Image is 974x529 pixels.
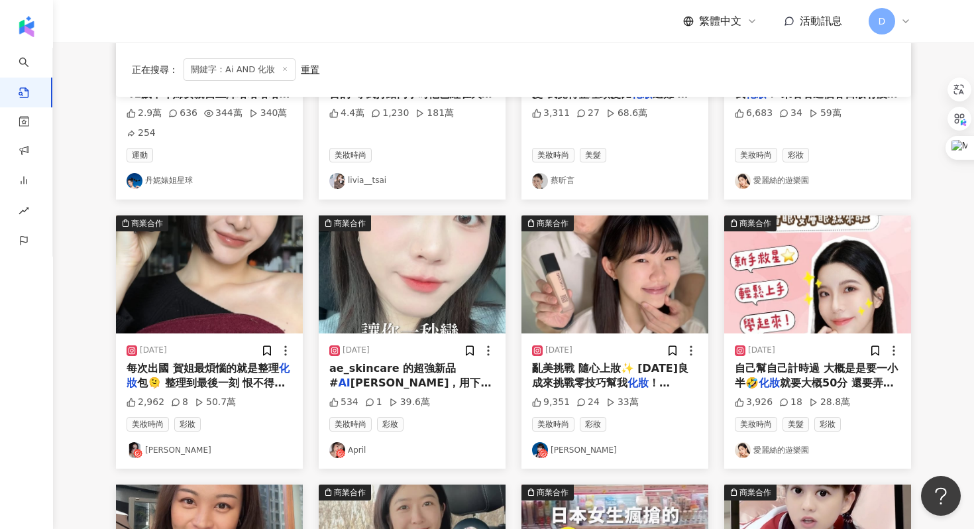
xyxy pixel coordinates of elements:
mark: 化妝 [745,88,767,100]
div: 24 [576,396,600,409]
a: search [19,48,45,99]
button: 商業合作 [724,215,911,333]
span: 運動 [127,148,153,162]
span: 美妝時尚 [532,417,574,432]
button: 商業合作 [521,215,708,333]
div: 2,962 [127,396,164,409]
div: 50.7萬 [195,396,236,409]
span: 活動訊息 [800,15,842,27]
img: KOL Avatar [735,173,751,189]
span: 美妝時尚 [735,148,777,162]
div: 636 [168,107,197,120]
div: 8 [171,396,188,409]
span: 美妝時尚 [329,417,372,432]
div: [DATE] [140,345,167,356]
a: KOL Avatar丹妮婊姐星球 [127,173,292,189]
span: 美妝時尚 [735,417,777,432]
div: 商業合作 [131,217,163,230]
div: 商業合作 [334,217,366,230]
span: 美妝時尚 [329,148,372,162]
div: 商業合作 [537,217,568,230]
button: 商業合作 [116,215,303,333]
img: KOL Avatar [329,173,345,189]
a: KOL Avatar蔡昕言 [532,173,698,189]
div: 2.9萬 [127,107,162,120]
div: 商業合作 [334,486,366,499]
div: 344萬 [204,107,243,120]
div: 18 [779,396,802,409]
a: KOL Avatar愛麗絲的遊樂園 [735,442,900,458]
img: post-image [521,215,708,333]
div: 28.8萬 [809,396,850,409]
iframe: Help Scout Beacon - Open [921,476,961,516]
span: rise [19,198,29,227]
span: [PERSON_NAME]，用下來真的超驚艷！💜💖 [329,377,492,404]
img: logo icon [16,16,37,37]
a: KOL AvatarApril [329,442,495,458]
div: 商業合作 [739,217,771,230]
span: 彩妝 [174,417,201,432]
div: [DATE] [545,345,572,356]
span: 美髮 [580,148,606,162]
div: 3,311 [532,107,570,120]
img: KOL Avatar [329,442,345,458]
div: 254 [127,127,156,140]
mark: 化妝 [127,362,290,389]
a: KOL Avatar[PERSON_NAME] [127,442,292,458]
span: 每次出國 賀姐最煩惱的就是整理 [127,362,279,375]
div: 重置 [301,64,319,75]
div: 59萬 [809,107,841,120]
mark: 化妝 [759,377,780,389]
span: 彩妝 [814,417,841,432]
span: 美妝時尚 [532,148,574,162]
img: KOL Avatar [532,173,548,189]
div: 39.6萬 [389,396,430,409]
img: post-image [116,215,303,333]
mark: 化妝 [627,377,649,389]
a: KOL Avatar愛麗絲的遊樂園 [735,173,900,189]
a: KOL Avatar[PERSON_NAME] [532,442,698,458]
span: 自己幫自己計時過 大概是是要一小半🤣 [735,362,898,389]
img: post-image [724,215,911,333]
div: 4.4萬 [329,107,364,120]
div: 商業合作 [739,486,771,499]
div: 27 [576,107,600,120]
span: 就要大概50分 還要弄頭髮換衣服 歐 [735,377,894,404]
img: KOL Avatar [532,442,548,458]
div: [DATE] [343,345,370,356]
span: 亂美挑戰 隨心上妝✨ [DATE]良成來挑戰零技巧幫我 [532,362,688,389]
span: ae_skincare 的超強新品 # [329,362,456,389]
div: 1 [365,396,382,409]
div: [DATE] [748,345,775,356]
div: 9,351 [532,396,570,409]
mark: AI [338,377,350,389]
button: 商業合作 [319,215,506,333]
div: 1,230 [371,107,409,120]
img: KOL Avatar [127,442,142,458]
div: 68.6萬 [606,107,647,120]
span: 繁體中文 [699,14,741,29]
span: 彩妝 [783,148,809,162]
div: 340萬 [249,107,288,120]
img: post-image [319,215,506,333]
img: KOL Avatar [127,173,142,189]
div: 534 [329,396,358,409]
div: 181萬 [415,107,454,120]
span: D [879,14,886,29]
div: 商業合作 [537,486,568,499]
a: KOL Avatarlivia__tsai [329,173,495,189]
span: 這次就來挑戰 請萬能Chat GPT教我 [735,73,900,100]
span: 彩妝 [580,417,606,432]
span: 我們每次出門 都花最久時間在弄頭髮 我覺得整理頭髮比 [532,73,695,100]
span: 美妝時尚 [127,417,169,432]
img: KOL Avatar [735,442,751,458]
span: 關鍵字：Ai AND 化妝 [184,58,296,81]
span: 彩妝 [377,417,404,432]
span: 美髮 [783,417,809,432]
div: 6,683 [735,107,773,120]
span: 正在搜尋 ： [132,64,178,75]
div: 34 [779,107,802,120]
div: 3,926 [735,396,773,409]
div: 33萬 [606,396,639,409]
span: 包🫠 整理到最後一刻 恨不得整個 [127,377,285,404]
